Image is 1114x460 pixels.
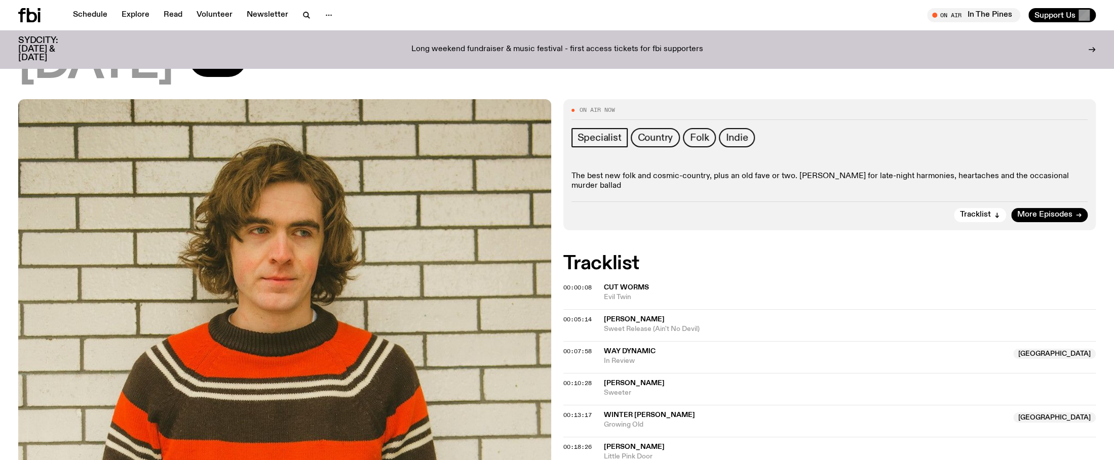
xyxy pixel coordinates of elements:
[563,255,1096,273] h2: Tracklist
[1017,211,1072,219] span: More Episodes
[604,292,1096,302] span: Evil Twin
[683,128,716,147] a: Folk
[604,388,1096,398] span: Sweeter
[578,132,622,143] span: Specialist
[563,315,592,323] span: 00:05:14
[116,8,156,22] a: Explore
[604,284,649,291] span: Cut Worms
[411,45,703,54] p: Long weekend fundraiser & music festival - first access tickets for fbi supporters
[563,379,592,387] span: 00:10:28
[604,443,665,450] span: [PERSON_NAME]
[571,128,628,147] a: Specialist
[954,208,1006,222] button: Tracklist
[960,211,991,219] span: Tracklist
[241,8,294,22] a: Newsletter
[563,443,592,451] span: 00:18:26
[1011,208,1088,222] a: More Episodes
[726,132,748,143] span: Indie
[604,348,656,355] span: Way Dynamic
[18,41,173,87] span: [DATE]
[604,324,1096,334] span: Sweet Release (Ain't No Devil)
[638,132,673,143] span: Country
[604,356,1008,366] span: In Review
[67,8,113,22] a: Schedule
[1013,349,1096,359] span: [GEOGRAPHIC_DATA]
[563,283,592,291] span: 00:00:08
[604,411,695,419] span: Winter [PERSON_NAME]
[690,132,709,143] span: Folk
[604,420,1008,430] span: Growing Old
[604,380,665,387] span: [PERSON_NAME]
[927,8,1020,22] button: On AirIn The Pines
[563,347,592,355] span: 00:07:58
[571,172,1088,191] p: The best new folk and cosmic-country, plus an old fave or two. [PERSON_NAME] for late-night harmo...
[563,411,592,419] span: 00:13:17
[158,8,188,22] a: Read
[631,128,680,147] a: Country
[190,8,239,22] a: Volunteer
[1034,11,1075,20] span: Support Us
[1013,412,1096,423] span: [GEOGRAPHIC_DATA]
[1028,8,1096,22] button: Support Us
[580,107,615,113] span: On Air Now
[719,128,755,147] a: Indie
[604,316,665,323] span: [PERSON_NAME]
[18,36,83,62] h3: SYDCITY: [DATE] & [DATE]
